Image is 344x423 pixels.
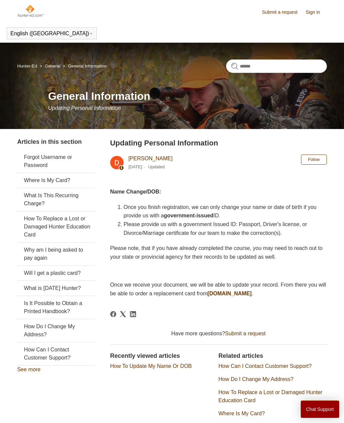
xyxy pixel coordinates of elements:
[17,296,94,319] a: Is It Possible to Obtain a Printed Handbook?
[61,64,106,69] li: General Information
[218,363,311,369] a: How Can I Contact Customer Support?
[17,243,94,265] a: Why am I being asked to pay again
[148,164,165,169] li: Updated
[17,211,94,242] a: How To Replace a Lost or Damaged Hunter Education Card
[68,64,106,69] a: General Information
[110,363,192,369] a: How To Update My Name Or DOB
[17,367,40,372] a: See more
[110,351,212,361] h2: Recently viewed articles
[128,164,142,169] time: 03/04/2024, 10:02
[38,64,61,69] li: General
[218,351,327,361] h2: Related articles
[17,64,37,69] a: Hunter-Ed
[17,266,94,281] a: Will I get a plastic card?
[17,138,82,145] span: Articles in this section
[17,281,94,296] a: What is [DATE] Hunter?
[110,137,327,149] h2: Updating Personal Information
[262,9,304,16] a: Submit a request
[17,64,38,69] li: Hunter-Ed
[164,213,214,218] strong: government-issued
[17,188,94,211] a: What Is This Recurring Charge?
[124,204,317,219] span: Once you finish registration, we can only change your name or date of birth if you provide us wit...
[225,331,266,336] a: Submit a request
[301,400,339,418] button: Chat Support
[110,311,116,317] a: Facebook
[17,319,94,342] a: How Do I Change My Address?
[226,59,327,73] input: Search
[208,291,252,296] a: [DOMAIN_NAME]
[17,173,94,188] a: Where Is My Card?
[130,311,136,317] svg: Share this page on LinkedIn
[17,342,94,365] a: How Can I Contact Customer Support?
[306,9,327,16] a: Sign in
[48,88,327,104] h1: General Information
[45,64,60,69] a: General
[218,376,293,382] a: How Do I Change My Address?
[301,155,327,165] button: Follow Article
[130,311,136,317] a: LinkedIn
[48,105,121,111] span: Updating Personal Information
[128,156,173,161] a: [PERSON_NAME]
[10,31,93,37] button: English ([GEOGRAPHIC_DATA])
[252,291,253,296] span: .
[120,311,126,317] a: X Corp
[218,411,265,416] a: Where Is My Card?
[120,311,126,317] svg: Share this page on X Corp
[110,245,322,260] span: Please note, that if you have already completed the course, you may need to reach out to your sta...
[110,282,326,296] span: Once we receive your document, we will be able to update your record. From there you will be able...
[110,189,161,195] strong: Name Change/DOB:
[110,311,116,317] svg: Share this page on Facebook
[110,330,327,338] div: Have more questions?
[17,4,44,17] img: Hunter-Ed Help Center home page
[124,221,307,236] span: Please provide us with a government Issued ID: Passport, Driver's license, or Divorce/Marriage ce...
[17,150,94,173] a: Forgot Username or Password
[218,389,322,403] a: How To Replace a Lost or Damaged Hunter Education Card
